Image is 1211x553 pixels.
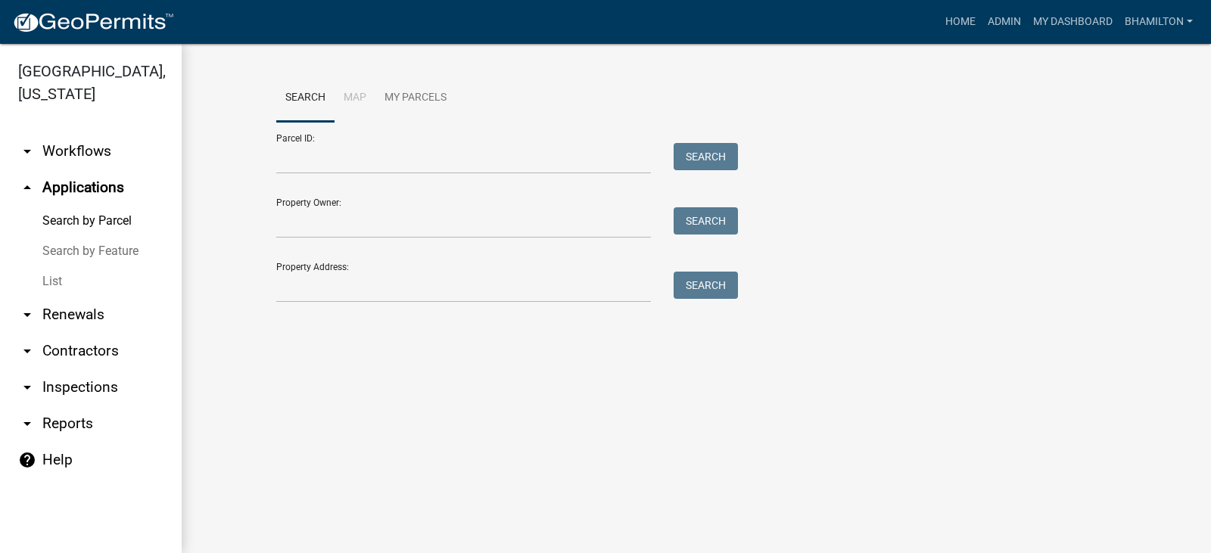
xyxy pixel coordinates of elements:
i: arrow_drop_up [18,179,36,197]
a: Search [276,74,335,123]
i: arrow_drop_down [18,415,36,433]
a: Home [939,8,982,36]
a: My Parcels [375,74,456,123]
i: help [18,451,36,469]
i: arrow_drop_down [18,306,36,324]
a: bhamilton [1119,8,1199,36]
i: arrow_drop_down [18,142,36,160]
button: Search [674,207,738,235]
a: Admin [982,8,1027,36]
a: My Dashboard [1027,8,1119,36]
button: Search [674,272,738,299]
i: arrow_drop_down [18,378,36,396]
i: arrow_drop_down [18,342,36,360]
button: Search [674,143,738,170]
